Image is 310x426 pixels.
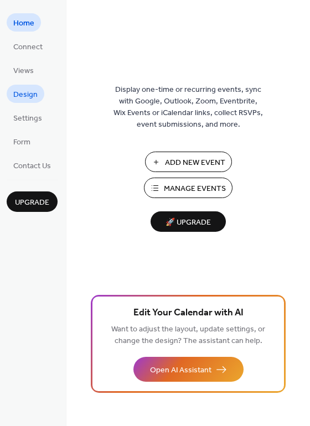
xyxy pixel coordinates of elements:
a: Home [7,13,41,32]
span: Design [13,89,38,101]
a: Settings [7,108,49,127]
span: Edit Your Calendar with AI [133,305,244,321]
button: Manage Events [144,178,232,198]
span: Connect [13,41,43,53]
a: Views [7,61,40,79]
span: Want to adjust the layout, update settings, or change the design? The assistant can help. [111,322,265,349]
button: Open AI Assistant [133,357,244,382]
span: Display one-time or recurring events, sync with Google, Outlook, Zoom, Eventbrite, Wix Events or ... [113,84,263,131]
span: Open AI Assistant [150,365,211,376]
span: Contact Us [13,160,51,172]
span: Home [13,18,34,29]
span: Settings [13,113,42,124]
span: Form [13,137,30,148]
a: Form [7,132,37,150]
span: Upgrade [15,197,49,209]
span: Manage Events [164,183,226,195]
button: Add New Event [145,152,232,172]
a: Contact Us [7,156,58,174]
span: 🚀 Upgrade [157,215,219,230]
button: Upgrade [7,191,58,212]
a: Design [7,85,44,103]
button: 🚀 Upgrade [151,211,226,232]
a: Connect [7,37,49,55]
span: Views [13,65,34,77]
span: Add New Event [165,157,225,169]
